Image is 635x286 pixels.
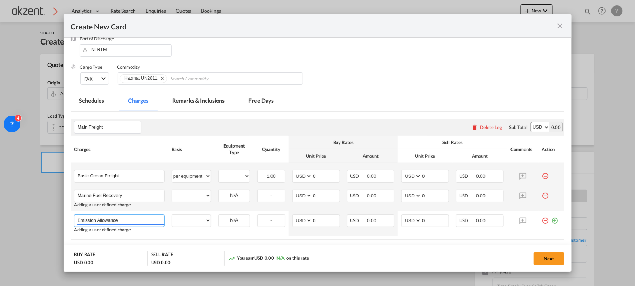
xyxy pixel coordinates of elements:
[71,64,76,69] img: cargo.png
[255,255,274,261] span: USD 0.00
[71,92,289,111] md-pagination-wrapper: Use the left and right arrow keys to navigate between tabs
[151,259,171,266] div: USD 0.00
[476,193,486,198] span: 0.00
[63,14,571,272] md-dialog: Create New CardPort ...
[350,193,366,198] span: USD
[509,124,527,130] div: Sub Total
[84,76,93,82] div: FAK
[257,146,285,152] div: Quantity
[421,215,449,225] input: 0
[534,252,564,265] button: Next
[124,75,159,82] div: Hazmat UN2811. Press delete to remove this chip.
[219,215,250,226] div: N/A
[78,122,141,132] input: Leg Name
[549,122,562,132] div: 0.00
[74,190,164,200] md-input-container: Marine Fuel Recovery
[83,45,171,55] input: Enter Port of Discharge
[74,227,165,232] div: Adding a user defined charge
[539,136,565,163] th: Action
[459,173,475,179] span: USD
[172,146,211,152] div: Basis
[80,64,102,70] label: Cargo Type
[74,215,164,225] md-input-container: Emission Allowance
[542,170,549,177] md-icon: icon-minus-circle-outline red-400-fg
[270,193,272,198] span: -
[552,214,559,222] md-icon: icon-plus-circle-outline green-400-fg
[471,124,502,130] button: Delete Leg
[120,92,157,111] md-tab-item: Charges
[118,72,303,85] md-chips-wrap: Chips container. Use arrow keys to select chips.
[480,124,502,130] div: Delete Leg
[289,149,343,163] th: Unit Price
[476,173,486,179] span: 0.00
[556,22,564,30] md-icon: icon-close fg-AAA8AD m-0 pointer
[218,143,250,155] div: Equipment Type
[421,190,449,200] input: 0
[228,255,309,262] div: You earn on this rate
[421,170,449,181] input: 0
[170,73,234,84] input: Chips input.
[78,190,164,200] input: Charge Name
[453,149,507,163] th: Amount
[398,149,453,163] th: Unit Price
[542,190,549,197] md-icon: icon-minus-circle-outline red-400-fg
[459,218,475,223] span: USD
[74,259,93,266] div: USD 0.00
[78,170,164,181] input: Charge Name
[117,64,140,70] label: Commodity
[367,173,376,179] span: 0.00
[312,170,340,181] input: 0
[270,218,272,223] span: -
[401,139,503,145] div: Sell Rates
[471,124,478,131] md-icon: icon-delete
[78,215,164,225] input: Charge Name
[74,146,165,152] div: Charges
[151,251,173,259] div: SELL RATE
[312,190,340,200] input: 0
[124,75,158,81] span: Hazmat UN2811
[74,202,165,207] div: Adding a user defined charge
[228,255,235,262] md-icon: icon-trending-up
[80,72,109,85] md-select: Select Cargo type: FAK
[80,36,114,41] label: Port of Discharge
[74,251,95,259] div: BUY RATE
[156,75,167,82] button: Remove Hazmat UN2811
[350,173,366,179] span: USD
[343,149,398,163] th: Amount
[74,170,164,181] md-input-container: Basic Ocean Freight
[367,218,376,223] span: 0.00
[71,92,113,111] md-tab-item: Schedules
[267,173,276,179] span: 1.00
[219,190,250,201] div: N/A
[507,136,539,163] th: Comments
[350,218,366,223] span: USD
[240,92,282,111] md-tab-item: Free Days
[71,21,556,30] div: Create New Card
[367,193,376,198] span: 0.00
[292,139,394,145] div: Buy Rates
[476,218,486,223] span: 0.00
[164,92,233,111] md-tab-item: Remarks & Inclusions
[172,170,211,182] select: per equipment
[542,214,549,222] md-icon: icon-minus-circle-outline red-400-fg
[277,255,285,261] span: N/A
[312,215,340,225] input: 0
[459,193,475,198] span: USD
